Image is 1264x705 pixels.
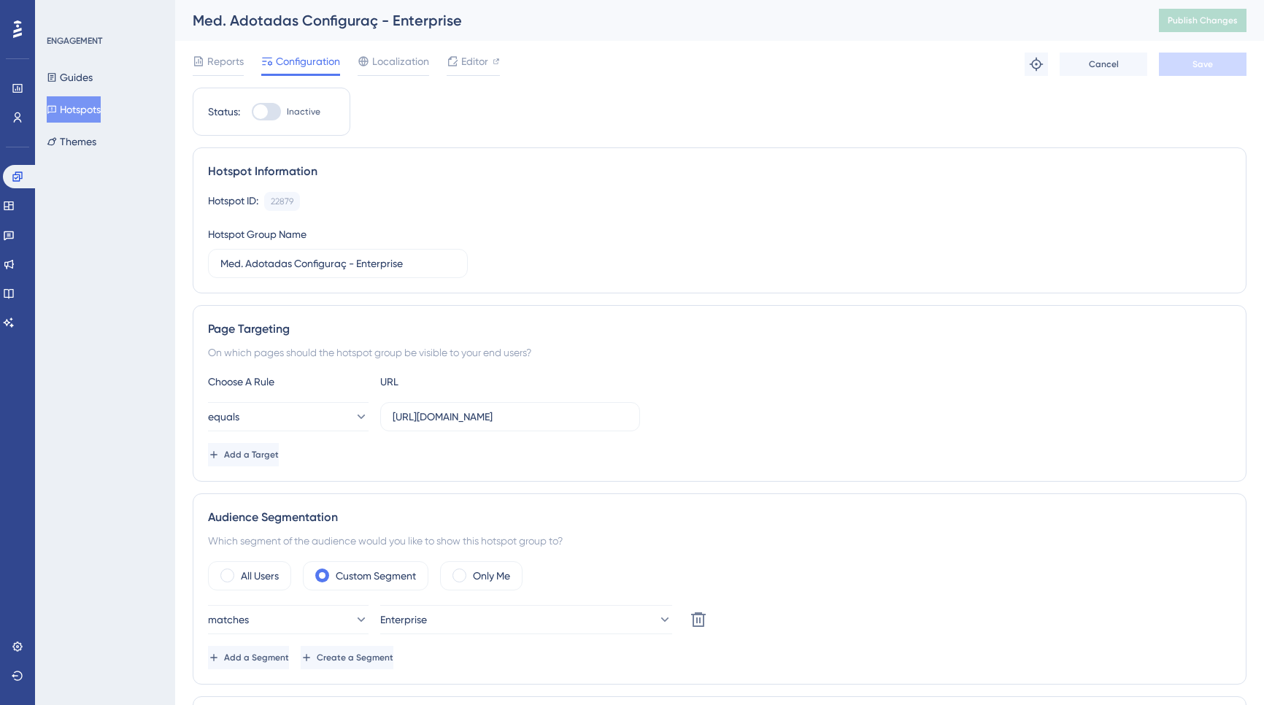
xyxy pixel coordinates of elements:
button: Hotspots [47,96,101,123]
span: Reports [207,53,244,70]
label: Custom Segment [336,567,416,585]
div: Status: [208,103,240,120]
button: Themes [47,128,96,155]
span: matches [208,611,249,628]
span: Localization [372,53,429,70]
span: Add a Target [224,449,279,461]
button: Cancel [1060,53,1147,76]
input: Type your Hotspot Group Name here [220,255,455,271]
span: Save [1192,58,1213,70]
span: Inactive [287,106,320,117]
input: yourwebsite.com/path [393,409,628,425]
button: Publish Changes [1159,9,1246,32]
div: ENGAGEMENT [47,35,102,47]
button: Add a Segment [208,646,289,669]
button: Enterprise [380,605,672,634]
button: equals [208,402,369,431]
div: On which pages should the hotspot group be visible to your end users? [208,344,1231,361]
div: Choose A Rule [208,373,369,390]
div: Audience Segmentation [208,509,1231,526]
div: URL [380,373,541,390]
span: Enterprise [380,611,427,628]
span: Add a Segment [224,652,289,663]
span: Cancel [1089,58,1119,70]
button: Save [1159,53,1246,76]
span: equals [208,408,239,425]
div: Which segment of the audience would you like to show this hotspot group to? [208,532,1231,550]
label: All Users [241,567,279,585]
div: Page Targeting [208,320,1231,338]
span: Editor [461,53,488,70]
div: 22879 [271,196,293,207]
div: Hotspot Information [208,163,1231,180]
span: Publish Changes [1168,15,1238,26]
label: Only Me [473,567,510,585]
span: Configuration [276,53,340,70]
button: Add a Target [208,443,279,466]
button: matches [208,605,369,634]
div: Hotspot Group Name [208,226,307,243]
span: Create a Segment [317,652,393,663]
button: Create a Segment [301,646,393,669]
button: Guides [47,64,93,90]
div: Hotspot ID: [208,192,258,211]
div: Med. Adotadas Configuraç - Enterprise [193,10,1122,31]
